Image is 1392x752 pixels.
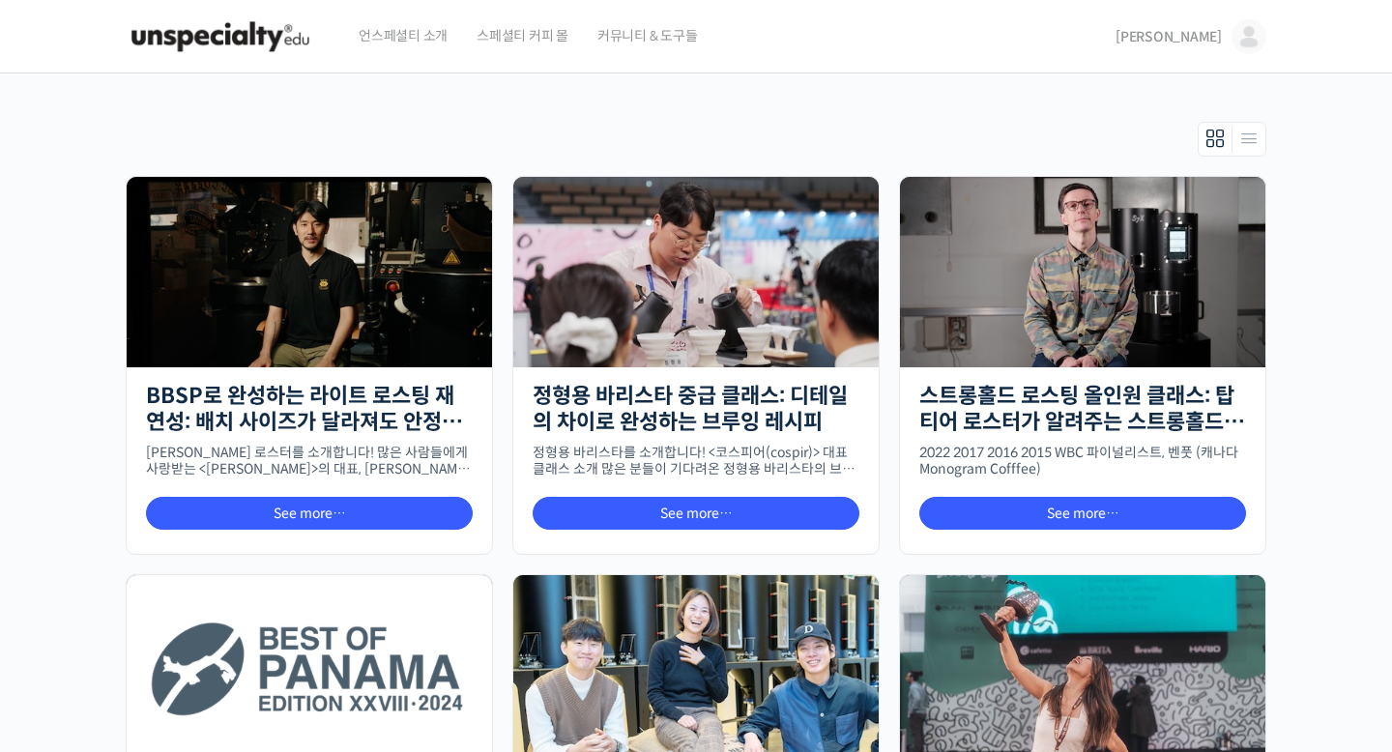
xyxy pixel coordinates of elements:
[533,383,859,436] a: 정형용 바리스타 중급 클래스: 디테일의 차이로 완성하는 브루잉 레시피
[919,445,1246,477] p: 2022 2017 2016 2015 WBC 파이널리스트, 벤풋 (캐나다 Monogram Cofffee)
[146,497,473,530] a: See more…
[146,383,473,436] a: BBSP로 완성하는 라이트 로스팅 재연성: 배치 사이즈가 달라져도 안정적인 말릭의 로스팅
[919,383,1246,436] a: 스트롱홀드 로스팅 올인원 클래스: 탑티어 로스터가 알려주는 스트롱홀드 A to Z 가이드
[1116,28,1222,45] span: [PERSON_NAME]
[533,445,859,477] p: 정형용 바리스타를 소개합니다! <코스피어(cospir)> 대표 클래스 소개 많은 분들이 기다려온 정형용 바리스타의 브루잉 중급 클래스입니다! 이번 클래스에서는 정교한 변수 조절을…
[533,497,859,530] a: See more…
[919,497,1246,530] a: See more…
[146,445,473,477] p: [PERSON_NAME] 로스터를 소개합니다! 많은 사람들에게 사랑받는 <[PERSON_NAME]>의 대표, [PERSON_NAME]가 [PERSON_NAME]하는 로스팅 클...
